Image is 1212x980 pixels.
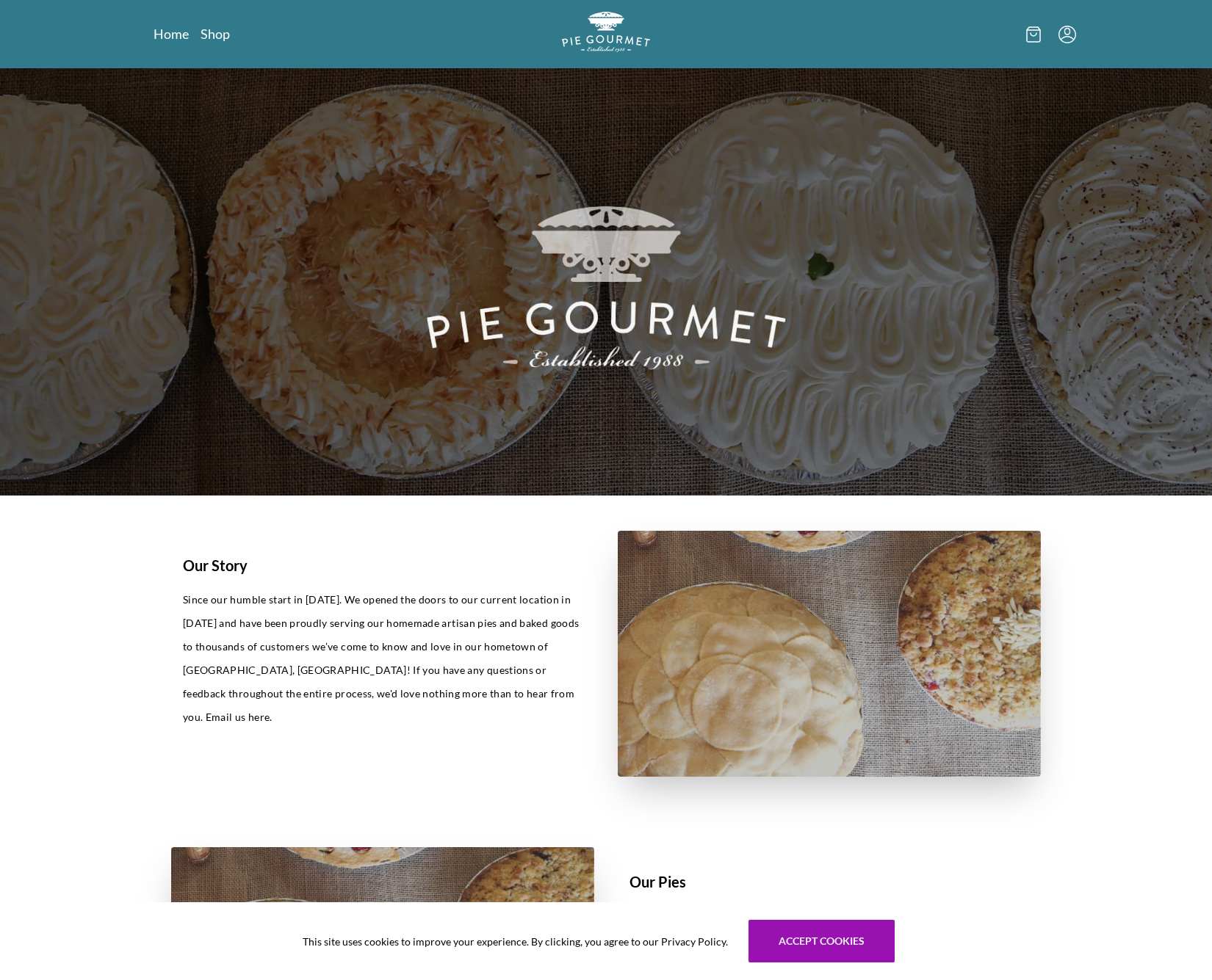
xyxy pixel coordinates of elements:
[183,554,582,576] h1: Our Story
[618,531,1041,777] img: story
[1058,26,1076,43] button: Menu
[562,12,650,52] img: logo
[201,25,230,43] a: Shop
[154,25,189,43] a: Home
[562,12,650,57] a: Logo
[303,934,728,949] span: This site uses cookies to improve your experience. By clicking, you agree to our Privacy Policy.
[183,588,582,729] p: Since our humble start in [DATE]. We opened the doors to our current location in [DATE] and have ...
[749,920,895,962] button: Accept cookies
[630,871,1029,893] h1: Our Pies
